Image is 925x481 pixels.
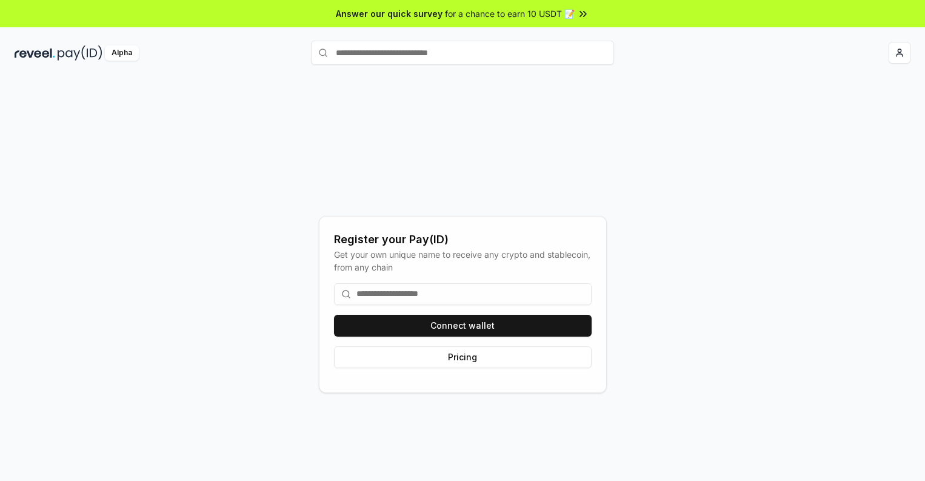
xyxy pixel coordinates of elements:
div: Register your Pay(ID) [334,231,592,248]
img: reveel_dark [15,45,55,61]
span: for a chance to earn 10 USDT 📝 [445,7,575,20]
div: Alpha [105,45,139,61]
span: Answer our quick survey [336,7,442,20]
img: pay_id [58,45,102,61]
div: Get your own unique name to receive any crypto and stablecoin, from any chain [334,248,592,274]
button: Pricing [334,346,592,368]
button: Connect wallet [334,315,592,337]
